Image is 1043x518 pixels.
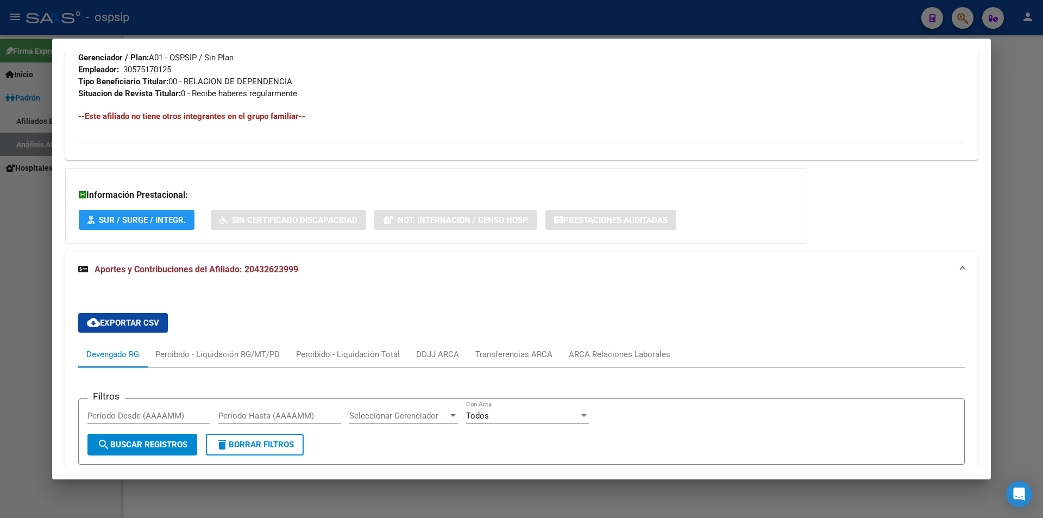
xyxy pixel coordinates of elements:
h4: --Este afiliado no tiene otros integrantes en el grupo familiar-- [78,110,965,122]
span: Todos [466,411,489,421]
div: Percibido - Liquidación RG/MT/PD [155,348,280,360]
span: 0 - Recibe haberes regularmente [78,89,297,98]
span: Exportar CSV [87,318,159,328]
button: Exportar CSV [78,313,168,333]
strong: Gerenciador / Plan: [78,53,149,63]
span: Buscar Registros [97,440,187,450]
span: Aportes y Contribuciones del Afiliado: 20432623999 [95,264,298,274]
mat-icon: cloud_download [87,316,100,329]
span: Seleccionar Gerenciador [349,411,448,421]
span: Prestaciones Auditadas [563,215,668,225]
div: DDJJ ARCA [416,348,459,360]
button: Not. Internacion / Censo Hosp. [374,210,537,230]
button: Prestaciones Auditadas [545,210,676,230]
div: Transferencias ARCA [475,348,552,360]
strong: Situacion de Revista Titular: [78,89,181,98]
span: SUR / SURGE / INTEGR. [99,215,186,225]
button: Sin Certificado Discapacidad [211,210,366,230]
div: Devengado RG [86,348,139,360]
mat-icon: delete [216,438,229,451]
div: Percibido - Liquidación Total [296,348,400,360]
div: 30575170125 [123,64,171,76]
button: Borrar Filtros [206,434,304,455]
h3: Información Prestacional: [79,189,794,202]
div: Open Intercom Messenger [1006,481,1032,507]
span: Borrar Filtros [216,440,294,450]
button: Buscar Registros [87,434,197,455]
span: Sin Certificado Discapacidad [232,215,357,225]
span: 00 - RELACION DE DEPENDENCIA [78,77,292,86]
mat-expansion-panel-header: Aportes y Contribuciones del Afiliado: 20432623999 [65,252,978,287]
h3: Filtros [87,390,125,402]
div: ARCA Relaciones Laborales [569,348,670,360]
strong: Tipo Beneficiario Titular: [78,77,168,86]
mat-icon: search [97,438,110,451]
strong: Empleador: [78,65,119,74]
button: SUR / SURGE / INTEGR. [79,210,194,230]
span: Not. Internacion / Censo Hosp. [398,215,529,225]
span: A01 - OSPSIP / Sin Plan [78,53,234,63]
